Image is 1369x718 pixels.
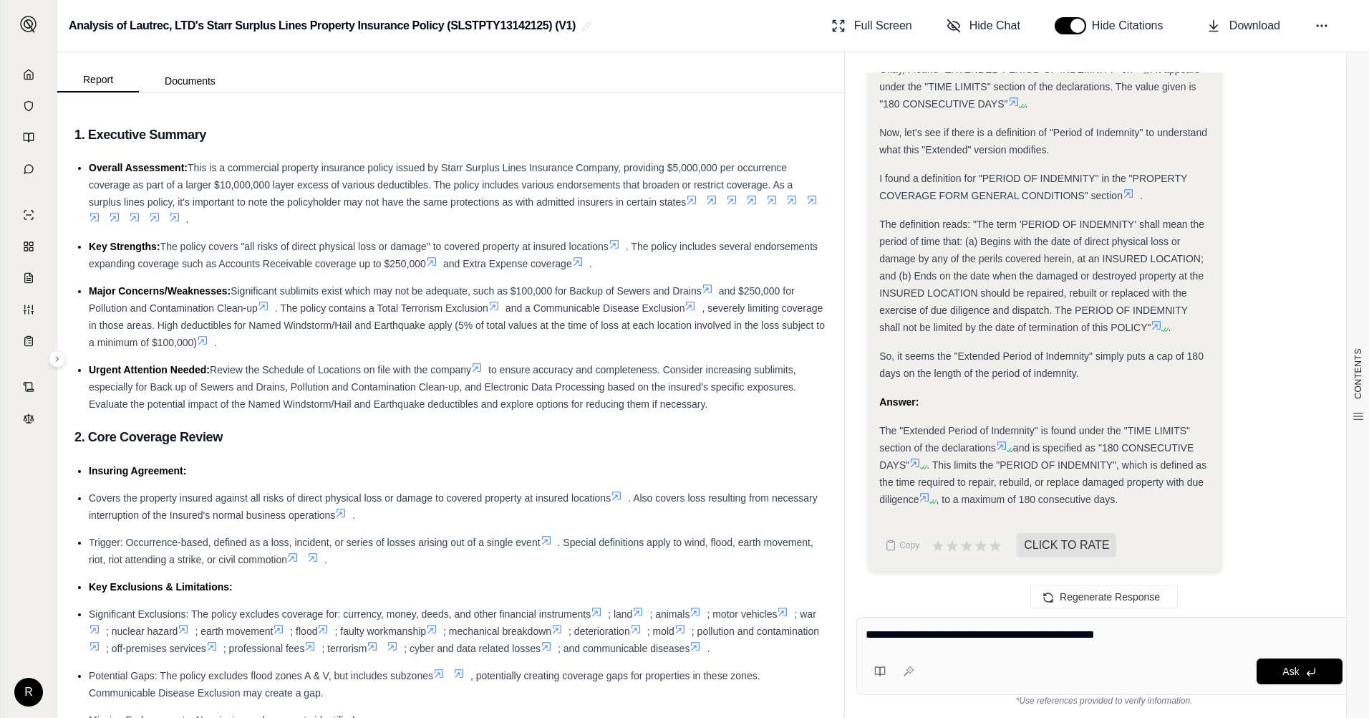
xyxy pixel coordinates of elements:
span: The policy covers "all risks of direct physical loss or damage" to covered property at insured lo... [160,241,609,252]
a: Contract Analysis [9,373,48,401]
span: CLICK TO RATE [1017,533,1116,557]
button: Expand sidebar [14,10,43,39]
span: ; flood [290,626,317,637]
h2: Analysis of Lautrec, LTD's Starr Surplus Lines Property Insurance Policy (SLSTPTY13142125) (V1) [69,13,576,39]
span: . [214,337,217,348]
h3: 2. Core Coverage Review [74,424,827,450]
button: Ask [1257,659,1343,684]
span: ; mechanical breakdown [443,626,551,637]
span: ; and communicable diseases [558,643,690,654]
span: ; pollution and contamination [692,626,819,637]
img: Expand sidebar [20,16,37,33]
span: Trigger: Occurrence-based, defined as a loss, incident, or series of losses arising out of a sing... [89,537,541,548]
span: . Special definitions apply to wind, flood, earth movement, riot, riot attending a strike, or civ... [89,537,813,565]
span: Overall Assessment: [89,162,188,173]
span: Copy [899,540,919,551]
span: . The policy contains a Total Terrorism Exclusion [275,302,488,314]
div: R [14,678,43,707]
span: CONTENTS [1353,348,1364,399]
button: Expand sidebar [49,350,66,368]
span: ; faulty workmanship [334,626,426,637]
span: . It appears under the "TIME LIMITS" section of the declarations. The value given is "180 CONSECU... [879,64,1200,110]
span: . This limits the "PERIOD OF INDEMNITY", which is defined as the time required to repair, rebuild... [879,459,1206,505]
span: Major Concerns/Weaknesses: [89,285,231,297]
span: . [186,214,189,225]
a: Legal Search Engine [9,404,48,433]
span: Urgent Attention Needed: [89,364,210,375]
span: Covers the property insured against all risks of direct physical loss or damage to covered proper... [89,492,611,504]
span: , potentially creating coverage gaps for properties in these zones. Communicable Disease Exclusio... [89,670,760,699]
button: Report [57,68,139,92]
span: and Extra Expense coverage [443,258,572,269]
button: Download [1201,11,1286,40]
button: Copy [879,531,925,560]
span: and is specified as "180 CONSECUTIVE DAYS" [879,442,1194,471]
h3: 1. Executive Summary [74,122,827,148]
a: Coverage Table [9,327,48,355]
span: Review the Schedule of Locations on file with the company [210,364,471,375]
span: . [352,509,355,521]
span: ; earth movement [195,626,273,637]
span: Insuring Agreement: [89,465,186,477]
span: , severely limiting coverage in those areas. High deductibles for Named Windstorm/Hail and Earthq... [89,302,825,348]
span: ; terrorism [321,643,367,654]
span: ; deterioration [569,626,630,637]
button: Documents [139,70,241,92]
span: ; land [608,608,632,620]
a: Chat [9,155,48,183]
span: and a Communicable Disease Exclusion [505,302,685,314]
a: Policy Comparisons [9,232,48,261]
button: Full Screen [826,11,918,40]
span: , to a maximum of 180 consecutive days. [936,494,1118,505]
span: ; off-premises services [106,643,206,654]
span: Key Strengths: [89,241,160,252]
div: *Use references provided to verify information. [856,695,1352,707]
a: Custom Report [9,295,48,324]
span: ; cyber and data related losses [404,643,541,654]
a: Home [9,60,48,89]
span: . [1168,322,1171,333]
span: . [324,554,327,565]
span: Hide Citations [1092,17,1172,34]
span: This is a commercial property insurance policy issued by Starr Surplus Lines Insurance Company, p... [89,162,793,208]
span: So, it seems the "Extended Period of Indemnity" simply puts a cap of 180 days on the length of th... [879,350,1204,379]
span: ; motor vehicles [707,608,777,620]
a: Single Policy [9,201,48,229]
span: and $250,000 for Pollution and Contamination Clean-up [89,285,795,314]
span: . [1140,190,1143,201]
a: Documents Vault [9,92,48,120]
span: I found a definition for "PERIOD OF INDEMNITY" in the "PROPERTY COVERAGE FORM GENERAL CONDITIONS"... [879,173,1187,201]
span: . [1025,98,1028,110]
a: Prompt Library [9,123,48,152]
span: Significant sublimits exist which may not be adequate, such as $100,000 for Backup of Sewers and ... [231,285,702,297]
span: to ensure accuracy and completeness. Consider increasing sublimits, especially for Back up of Sew... [89,364,796,410]
button: Regenerate Response [1030,585,1178,608]
span: The "Extended Period of Indemnity" is found under the "TIME LIMITS" section of the declarations [879,425,1190,454]
a: Claim Coverage [9,264,48,292]
span: . [589,258,592,269]
span: ; professional fees [223,643,305,654]
span: ; mold [647,626,674,637]
span: Regenerate Response [1060,591,1160,603]
span: ; animals [649,608,690,620]
span: Ask [1282,666,1299,677]
span: Significant Exclusions: The policy excludes coverage for: currency, money, deeds, and other finan... [89,608,591,620]
span: Key Exclusions & Limitations: [89,581,233,593]
span: Full Screen [854,17,912,34]
span: . Also covers loss resulting from necessary interruption of the Insured's normal business operations [89,492,818,521]
span: . [707,643,710,654]
span: ; nuclear hazard [106,626,178,637]
strong: Answer: [879,396,919,408]
span: Okay, I found "EXTENDED PERIOD OF INDEMNITY" on [879,64,1133,75]
span: Download [1229,17,1280,34]
span: ; war [794,608,816,620]
button: Hide Chat [941,11,1026,40]
span: Now, let's see if there is a definition of "Period of Indemnity" to understand what this "Extende... [879,127,1207,155]
span: Potential Gaps: The policy excludes flood zones A & V, but includes subzones [89,670,433,681]
span: Hide Chat [969,17,1020,34]
span: The definition reads: "The term 'PERIOD OF INDEMNITY' shall mean the period of time that: (a) Beg... [879,219,1204,333]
